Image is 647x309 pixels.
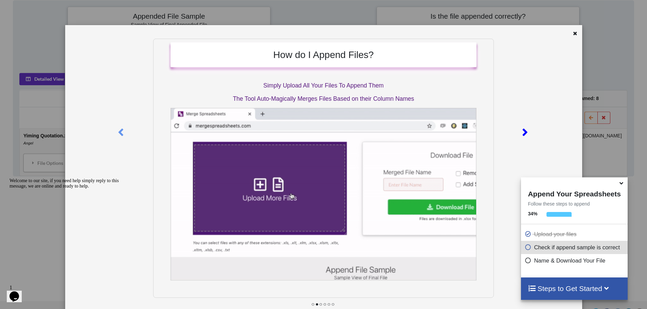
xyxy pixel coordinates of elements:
[177,49,470,61] h2: How do I Append Files?
[528,284,621,293] h4: Steps to Get Started
[521,200,627,207] p: Follow these steps to append
[170,81,477,90] p: Simply Upload All Your Files To Append Them
[7,175,129,278] iframe: chat widget
[3,3,125,14] div: Welcome to our site, if you need help simply reply to this message, we are online and ready to help.
[528,211,537,216] b: 34 %
[3,3,112,13] span: Welcome to our site, if you need help simply reply to this message, we are online and ready to help.
[170,95,477,103] p: The Tool Auto-Magically Merges Files Based on their Column Names
[170,108,477,281] img: AutoMerge Files
[521,188,627,198] h4: Append Your Spreadsheets
[524,230,626,238] p: Upload your files
[524,256,626,265] p: Name & Download Your File
[524,243,626,252] p: Check if append sample is correct
[7,282,29,302] iframe: chat widget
